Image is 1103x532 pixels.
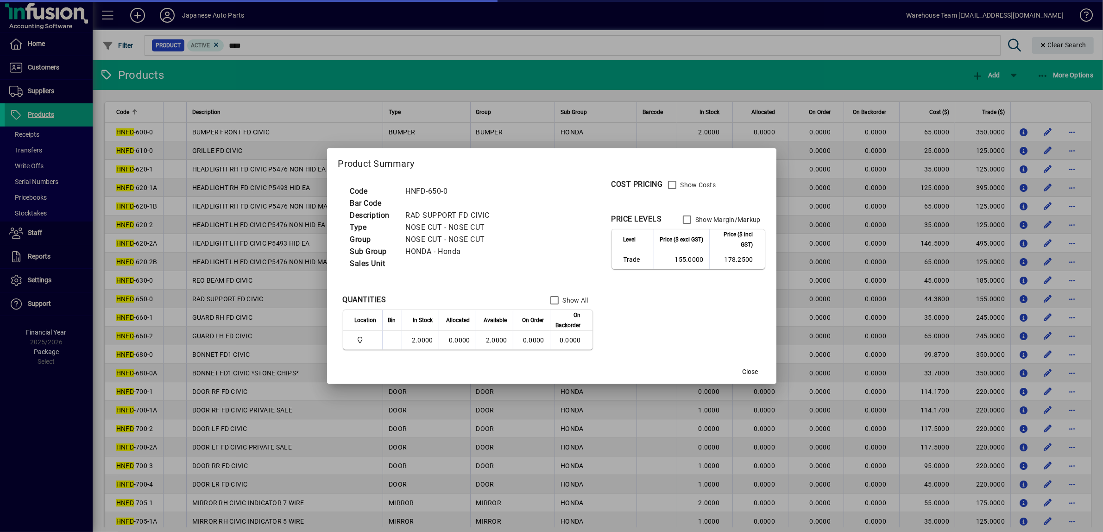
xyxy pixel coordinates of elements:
td: Group [346,234,401,246]
td: Type [346,222,401,234]
td: NOSE CUT - NOSE CUT [401,234,501,246]
span: Bin [388,315,396,325]
td: 155.0000 [654,250,709,269]
label: Show All [561,296,588,305]
td: 0.0000 [439,331,476,349]
div: QUANTITIES [343,294,386,305]
td: 0.0000 [550,331,592,349]
td: Sub Group [346,246,401,258]
td: NOSE CUT - NOSE CUT [401,222,501,234]
span: Close [743,367,758,377]
div: PRICE LEVELS [611,214,662,225]
span: Price ($ incl GST) [715,229,753,250]
label: Show Costs [679,180,716,190]
td: RAD SUPPORT FD CIVIC [401,209,501,222]
td: Code [346,185,401,197]
label: Show Margin/Markup [693,215,761,224]
span: In Stock [413,315,433,325]
td: Bar Code [346,197,401,209]
span: Trade [624,255,648,264]
td: 2.0000 [476,331,513,349]
span: 0.0000 [523,336,544,344]
span: Price ($ excl GST) [660,234,704,245]
span: Allocated [447,315,470,325]
h2: Product Summary [327,148,776,175]
div: COST PRICING [611,179,663,190]
button: Close [736,363,765,380]
span: Location [355,315,377,325]
span: On Order [523,315,544,325]
span: Level [624,234,636,245]
td: 2.0000 [402,331,439,349]
span: Available [484,315,507,325]
td: HNFD-650-0 [401,185,501,197]
td: Sales Unit [346,258,401,270]
td: Description [346,209,401,222]
td: 178.2500 [709,250,765,269]
td: HONDA - Honda [401,246,501,258]
span: On Backorder [556,310,581,330]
